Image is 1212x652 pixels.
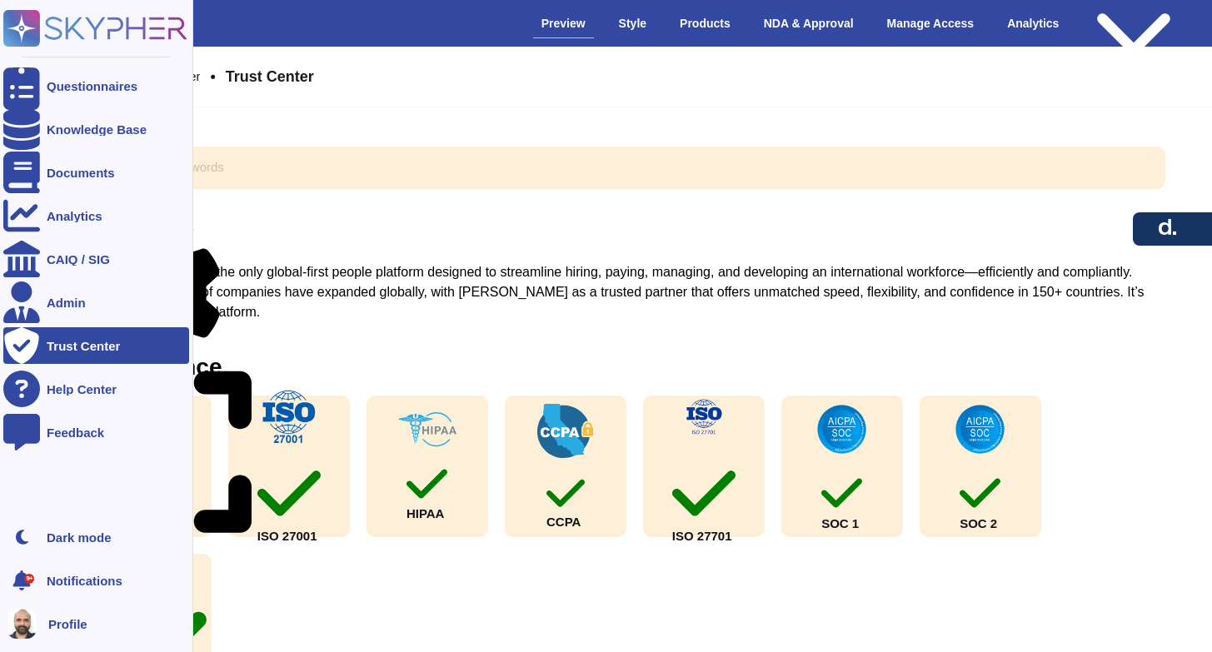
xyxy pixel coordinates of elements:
[260,390,317,444] img: check
[102,153,1155,182] input: Search by keywords
[47,575,122,587] span: Notifications
[953,402,1007,456] img: check
[533,9,594,38] div: Preview
[537,404,593,458] img: check
[756,9,862,37] div: NDA & Approval
[24,574,34,584] div: 9+
[611,9,655,37] div: Style
[47,531,112,544] div: Dark mode
[90,222,194,246] div: Overview
[398,412,456,447] img: check
[879,9,983,37] div: Manage Access
[47,296,86,309] div: Admin
[671,9,739,37] div: Products
[3,154,189,191] a: Documents
[7,609,37,639] img: user
[90,262,1166,322] div: [PERSON_NAME] is the only global-first people platform designed to streamline hiring, paying, man...
[48,618,87,630] span: Profile
[210,69,215,84] span: •
[999,9,1067,37] div: Analytics
[226,69,314,84] span: Trust Center
[47,80,137,92] div: Questionnaires
[3,327,189,364] a: Trust Center
[47,253,110,266] div: CAIQ / SIG
[821,470,862,529] div: SOC 1
[3,197,189,234] a: Analytics
[960,470,1000,529] div: SOC 2
[3,284,189,321] a: Admin
[47,383,117,396] div: Help Center
[406,460,448,520] div: HIPAA
[47,210,102,222] div: Analytics
[3,241,189,277] a: CAIQ / SIG
[3,111,189,147] a: Knowledge Base
[672,457,736,542] div: ISO 27701
[3,605,48,642] button: user
[47,340,120,352] div: Trust Center
[47,426,104,439] div: Feedback
[3,414,189,450] a: Feedback
[815,402,869,456] img: check
[47,123,147,136] div: Knowledge Base
[47,167,115,179] div: Documents
[546,471,585,527] div: CCPA
[676,390,731,444] img: check
[257,457,321,542] div: ISO 27001
[3,371,189,407] a: Help Center
[3,67,189,104] a: Questionnaires
[90,356,222,379] div: Compliance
